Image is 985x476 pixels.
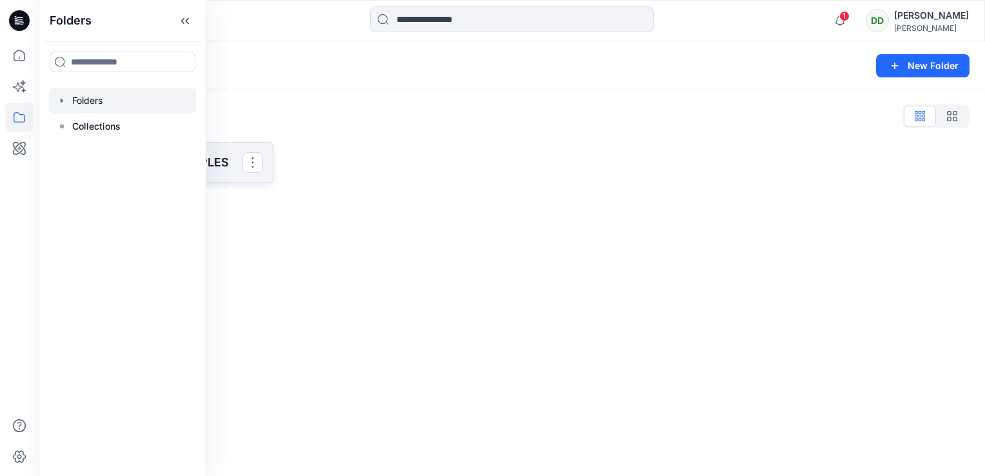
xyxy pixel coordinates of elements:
[894,23,969,33] div: [PERSON_NAME]
[72,119,121,134] p: Collections
[876,54,970,77] button: New Folder
[866,9,889,32] div: DD
[839,11,850,21] span: 1
[894,8,969,23] div: [PERSON_NAME]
